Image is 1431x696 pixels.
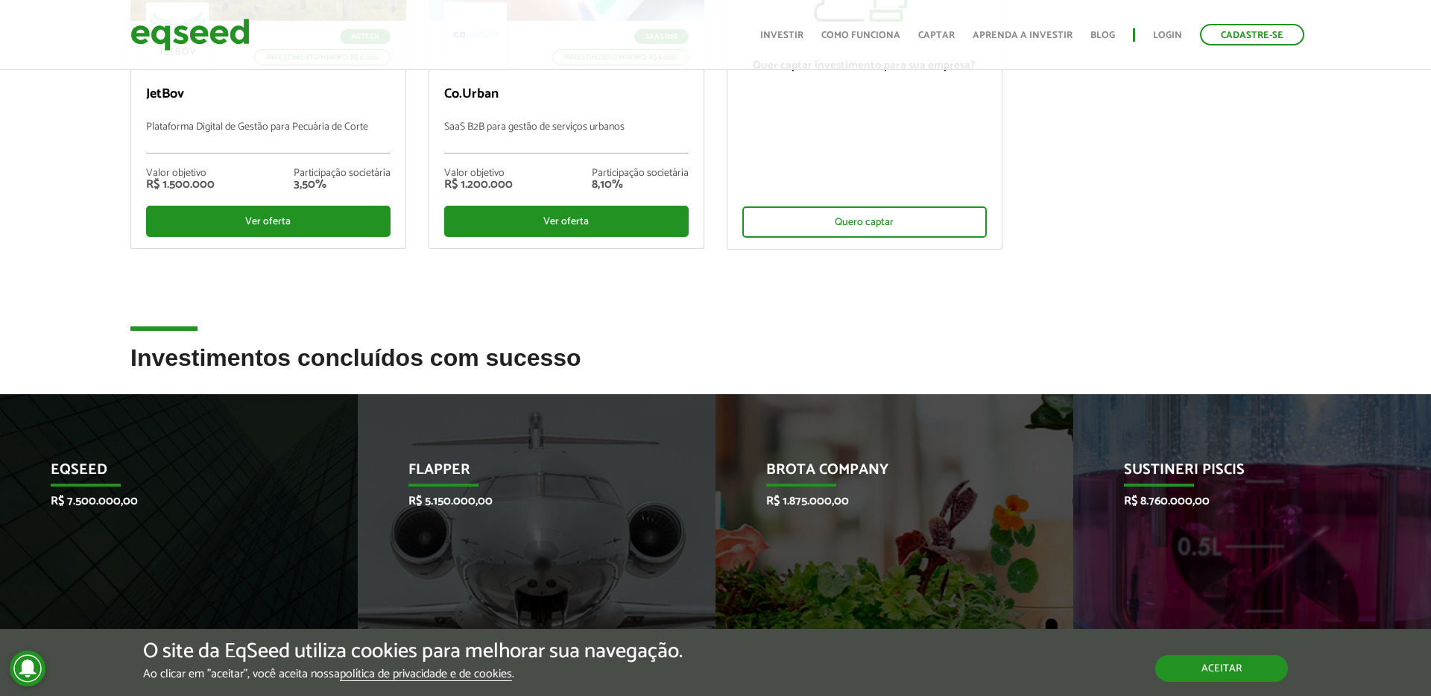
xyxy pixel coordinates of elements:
[1124,461,1359,487] p: Sustineri Piscis
[973,31,1073,40] a: Aprenda a investir
[146,206,391,237] div: Ver oferta
[592,179,689,191] div: 8,10%
[146,168,215,179] div: Valor objetivo
[918,31,955,40] a: Captar
[294,179,391,191] div: 3,50%
[742,206,987,238] div: Quero captar
[444,168,513,179] div: Valor objetivo
[143,667,683,681] p: Ao clicar em "aceitar", você aceita nossa .
[294,168,391,179] div: Participação societária
[51,461,285,487] p: EqSeed
[146,179,215,191] div: R$ 1.500.000
[146,86,391,103] p: JetBov
[1200,24,1304,45] a: Cadastre-se
[742,59,987,72] p: Quer captar investimento para sua empresa?
[408,461,643,487] p: Flapper
[408,494,643,508] p: R$ 5.150.000,00
[1153,31,1182,40] a: Login
[1155,655,1288,682] button: Aceitar
[444,179,513,191] div: R$ 1.200.000
[340,668,512,681] a: política de privacidade e de cookies
[821,31,900,40] a: Como funciona
[130,345,1301,393] h2: Investimentos concluídos com sucesso
[143,640,683,663] h5: O site da EqSeed utiliza cookies para melhorar sua navegação.
[51,494,285,508] p: R$ 7.500.000,00
[146,121,391,154] p: Plataforma Digital de Gestão para Pecuária de Corte
[760,31,803,40] a: Investir
[1124,494,1359,508] p: R$ 8.760.000,00
[444,86,689,103] p: Co.Urban
[766,494,1001,508] p: R$ 1.875.000,00
[592,168,689,179] div: Participação societária
[130,15,250,54] img: EqSeed
[766,461,1001,487] p: Brota Company
[1090,31,1115,40] a: Blog
[444,121,689,154] p: SaaS B2B para gestão de serviços urbanos
[444,206,689,237] div: Ver oferta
